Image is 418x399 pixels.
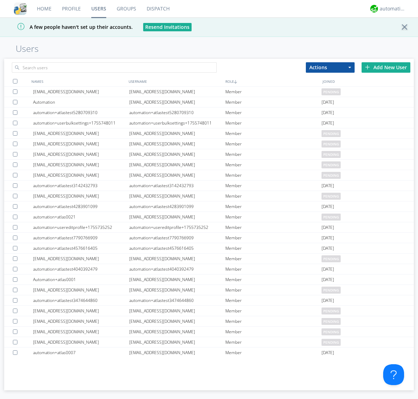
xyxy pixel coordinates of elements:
span: pending [322,214,341,221]
iframe: Toggle Customer Support [383,364,404,385]
div: [EMAIL_ADDRESS][DOMAIN_NAME] [129,254,225,264]
div: automation+atlastest7790766909 [129,233,225,243]
a: automation+usereditprofile+1755735252automation+usereditprofile+1755735252Member[DATE] [4,222,414,233]
div: automation+atlastest4576616405 [129,243,225,253]
div: [EMAIL_ADDRESS][DOMAIN_NAME] [33,128,129,138]
div: Member [225,149,322,159]
a: automation+atlastest4576616405automation+atlastest4576616405Member[DATE] [4,243,414,254]
div: Member [225,107,322,118]
div: automation+atlastest5280709310 [33,107,129,118]
span: pending [322,328,341,335]
div: [EMAIL_ADDRESS][DOMAIN_NAME] [129,87,225,97]
div: Member [225,348,322,358]
span: [DATE] [322,201,334,212]
a: [EMAIL_ADDRESS][DOMAIN_NAME][EMAIL_ADDRESS][DOMAIN_NAME]Memberpending [4,149,414,160]
div: Member [225,170,322,180]
span: pending [322,88,341,95]
a: Automation+atlas0001[EMAIL_ADDRESS][DOMAIN_NAME]Member[DATE] [4,274,414,285]
div: JOINED [321,76,418,86]
div: [EMAIL_ADDRESS][DOMAIN_NAME] [129,306,225,316]
div: automation+atlastest4040392479 [33,264,129,274]
div: Member [225,285,322,295]
div: [EMAIL_ADDRESS][DOMAIN_NAME] [129,128,225,138]
div: automation+atlastest4576616405 [33,243,129,253]
span: pending [322,308,341,314]
a: automation+atlastest4040392479automation+atlastest4040392479Member[DATE] [4,264,414,274]
div: [EMAIL_ADDRESS][DOMAIN_NAME] [129,191,225,201]
div: [EMAIL_ADDRESS][DOMAIN_NAME] [33,160,129,170]
a: [EMAIL_ADDRESS][DOMAIN_NAME][EMAIL_ADDRESS][DOMAIN_NAME]Memberpending [4,285,414,295]
div: Member [225,222,322,232]
div: automation+userbulksettings+1755748011 [33,118,129,128]
div: automation+atlastest3474644860 [129,295,225,305]
button: Resend Invitations [143,23,192,31]
img: cddb5a64eb264b2086981ab96f4c1ba7 [14,2,26,15]
div: automation+atlastest3142432793 [129,181,225,191]
div: Member [225,191,322,201]
div: [EMAIL_ADDRESS][DOMAIN_NAME] [129,160,225,170]
span: [DATE] [322,243,334,254]
div: Automation+atlas0001 [33,274,129,285]
div: automation+atlas0021 [33,212,129,222]
a: [EMAIL_ADDRESS][DOMAIN_NAME][EMAIL_ADDRESS][DOMAIN_NAME]Memberpending [4,128,414,139]
div: Member [225,306,322,316]
a: [EMAIL_ADDRESS][DOMAIN_NAME][EMAIL_ADDRESS][DOMAIN_NAME]Memberpending [4,160,414,170]
div: automation+atlas [380,5,406,12]
div: [EMAIL_ADDRESS][DOMAIN_NAME] [33,149,129,159]
div: Member [225,97,322,107]
div: [EMAIL_ADDRESS][DOMAIN_NAME] [33,337,129,347]
div: Member [225,87,322,97]
div: [EMAIL_ADDRESS][DOMAIN_NAME] [129,285,225,295]
div: [EMAIL_ADDRESS][DOMAIN_NAME] [129,337,225,347]
a: automation+atlas0021[EMAIL_ADDRESS][DOMAIN_NAME]Memberpending [4,212,414,222]
a: [EMAIL_ADDRESS][DOMAIN_NAME][EMAIL_ADDRESS][DOMAIN_NAME]Memberpending [4,191,414,201]
div: automation+atlastest3474644860 [33,295,129,305]
div: Member [225,337,322,347]
div: Member [225,295,322,305]
div: Member [225,201,322,212]
div: [EMAIL_ADDRESS][DOMAIN_NAME] [129,348,225,358]
div: [EMAIL_ADDRESS][DOMAIN_NAME] [33,316,129,326]
span: [DATE] [322,233,334,243]
a: automation+atlastest7790766909automation+atlastest7790766909Member[DATE] [4,233,414,243]
span: pending [322,255,341,262]
span: pending [322,318,341,325]
a: automation+atlas0007[EMAIL_ADDRESS][DOMAIN_NAME]Member[DATE] [4,348,414,358]
div: [EMAIL_ADDRESS][DOMAIN_NAME] [129,316,225,326]
div: Member [225,327,322,337]
div: automation+atlastest3142432793 [33,181,129,191]
div: Member [225,233,322,243]
a: [EMAIL_ADDRESS][DOMAIN_NAME][EMAIL_ADDRESS][DOMAIN_NAME]Memberpending [4,327,414,337]
div: Add New User [362,62,410,73]
div: automation+atlastest5280709310 [129,107,225,118]
div: automation+usereditprofile+1755735252 [33,222,129,232]
span: pending [322,339,341,346]
div: Member [225,274,322,285]
div: Member [225,316,322,326]
div: automation+atlastest4040392479 [129,264,225,274]
div: automation+atlastest4283901099 [129,201,225,212]
div: Member [225,254,322,264]
a: automation+atlastest4283901099automation+atlastest4283901099Member[DATE] [4,201,414,212]
a: automation+atlastest5280709310automation+atlastest5280709310Member[DATE] [4,107,414,118]
img: plus.svg [365,65,370,70]
div: Member [225,160,322,170]
input: Search users [12,62,217,73]
span: [DATE] [322,264,334,274]
span: [DATE] [322,181,334,191]
span: pending [322,130,341,137]
div: [EMAIL_ADDRESS][DOMAIN_NAME] [33,170,129,180]
div: [EMAIL_ADDRESS][DOMAIN_NAME] [129,139,225,149]
span: [DATE] [322,348,334,358]
div: [EMAIL_ADDRESS][DOMAIN_NAME] [33,191,129,201]
div: Member [225,181,322,191]
div: NAMES [30,76,127,86]
span: pending [322,151,341,158]
div: USERNAME [127,76,224,86]
div: automation+usereditprofile+1755735252 [129,222,225,232]
a: [EMAIL_ADDRESS][DOMAIN_NAME][EMAIL_ADDRESS][DOMAIN_NAME]Memberpending [4,316,414,327]
span: [DATE] [322,97,334,107]
img: d2d01cd9b4174d08988066c6d424eccd [370,5,378,13]
div: [EMAIL_ADDRESS][DOMAIN_NAME] [33,139,129,149]
span: pending [322,172,341,179]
